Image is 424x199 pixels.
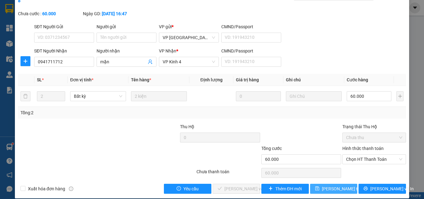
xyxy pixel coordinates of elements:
span: Tên hàng [131,77,151,82]
span: Đơn vị tính [70,77,93,82]
span: Cước hàng [347,77,368,82]
span: Yêu cầu [183,185,199,192]
button: exclamation-circleYêu cầu [164,184,211,194]
span: SL [37,77,42,82]
span: Giá trị hàng [236,77,259,82]
span: VP Nhận [159,48,176,53]
div: Chưa cước : [18,10,82,17]
span: [PERSON_NAME] và In [370,185,414,192]
div: SĐT Người Gửi [34,23,94,30]
b: [DATE] 16:47 [102,11,127,16]
span: environment [36,15,41,20]
span: phone [36,30,41,35]
span: Bất kỳ [74,92,122,101]
div: Chưa thanh toán [196,168,261,179]
div: Người gửi [97,23,156,30]
span: Xuất hóa đơn hàng [25,185,68,192]
button: plus [20,56,30,66]
span: Thêm ĐH mới [275,185,302,192]
span: VP Sài Gòn [163,33,215,42]
span: VP Kinh 4 [163,57,215,66]
span: Tổng cước [261,146,282,151]
div: Ngày GD: [83,10,147,17]
b: GỬI : VP [GEOGRAPHIC_DATA] [3,46,121,57]
div: CMND/Passport [221,23,281,30]
li: [STREET_ADDRESS][PERSON_NAME] [3,14,118,29]
div: Trạng thái Thu Hộ [342,123,406,130]
span: plus [268,186,273,191]
button: plus [396,91,404,101]
div: Tổng: 2 [20,109,164,116]
button: check[PERSON_NAME] và Giao hàng [213,184,260,194]
button: save[PERSON_NAME] thay đổi [310,184,358,194]
b: TRÍ NHÂN [36,4,67,12]
button: delete [20,91,30,101]
span: printer [363,186,368,191]
th: Ghi chú [283,74,344,86]
span: Định lượng [200,77,222,82]
button: plusThêm ĐH mới [261,184,309,194]
div: CMND/Passport [221,47,281,54]
span: Thu Hộ [180,124,194,129]
b: 60.000 [42,11,56,16]
input: Ghi Chú [286,91,342,101]
button: printer[PERSON_NAME] và In [359,184,406,194]
span: exclamation-circle [177,186,181,191]
span: plus [21,59,30,64]
input: VD: Bàn, Ghế [131,91,187,101]
span: info-circle [69,187,73,191]
span: Chọn HT Thanh Toán [346,155,402,164]
div: SĐT Người Nhận [34,47,94,54]
input: 0 [236,91,281,101]
span: user-add [148,59,153,64]
div: VP gửi [159,23,219,30]
li: 0983 44 7777 [3,29,118,37]
span: save [315,186,319,191]
div: Người nhận [97,47,156,54]
span: [PERSON_NAME] thay đổi [322,185,372,192]
label: Hình thức thanh toán [342,146,384,151]
span: Chưa thu [346,133,402,142]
